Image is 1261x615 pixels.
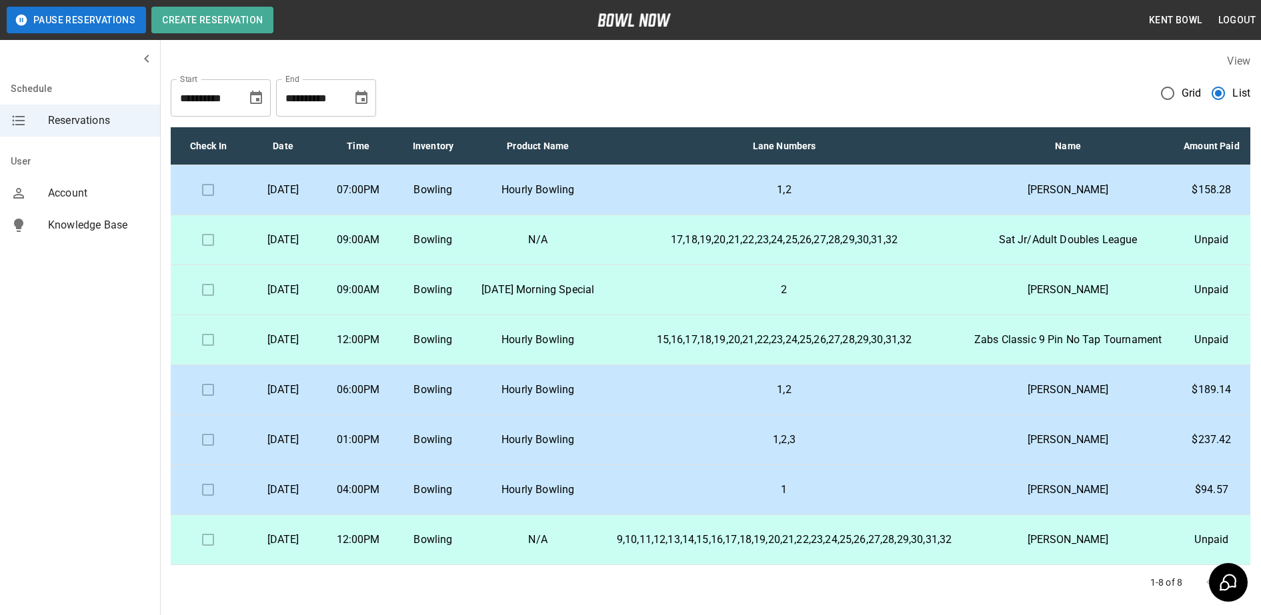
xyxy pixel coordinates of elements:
[481,282,595,298] p: [DATE] Morning Special
[256,232,309,248] p: [DATE]
[974,432,1162,448] p: [PERSON_NAME]
[1184,282,1240,298] p: Unpaid
[1173,127,1250,165] th: Amount Paid
[974,532,1162,548] p: [PERSON_NAME]
[406,382,459,398] p: Bowling
[256,432,309,448] p: [DATE]
[1184,532,1240,548] p: Unpaid
[1184,232,1240,248] p: Unpaid
[616,232,953,248] p: 17,18,19,20,21,22,23,24,25,26,27,28,29,30,31,32
[256,282,309,298] p: [DATE]
[406,432,459,448] p: Bowling
[256,532,309,548] p: [DATE]
[616,182,953,198] p: 1,2
[331,482,385,498] p: 04:00PM
[256,182,309,198] p: [DATE]
[243,85,269,111] button: Choose date, selected date is Aug 28, 2025
[481,182,595,198] p: Hourly Bowling
[481,382,595,398] p: Hourly Bowling
[331,332,385,348] p: 12:00PM
[1182,85,1202,101] span: Grid
[597,13,671,27] img: logo
[1232,85,1250,101] span: List
[481,232,595,248] p: N/A
[481,532,595,548] p: N/A
[406,182,459,198] p: Bowling
[1184,482,1240,498] p: $94.57
[256,332,309,348] p: [DATE]
[616,482,953,498] p: 1
[256,482,309,498] p: [DATE]
[331,532,385,548] p: 12:00PM
[331,282,385,298] p: 09:00AM
[616,282,953,298] p: 2
[256,382,309,398] p: [DATE]
[974,232,1162,248] p: Sat Jr/Adult Doubles League
[7,7,146,33] button: Pause Reservations
[974,382,1162,398] p: [PERSON_NAME]
[481,482,595,498] p: Hourly Bowling
[48,113,149,129] span: Reservations
[1184,382,1240,398] p: $189.14
[1213,8,1261,33] button: Logout
[974,482,1162,498] p: [PERSON_NAME]
[406,532,459,548] p: Bowling
[331,432,385,448] p: 01:00PM
[1144,8,1208,33] button: Kent Bowl
[481,332,595,348] p: Hourly Bowling
[616,382,953,398] p: 1,2
[406,232,459,248] p: Bowling
[151,7,273,33] button: Create Reservation
[605,127,964,165] th: Lane Numbers
[406,332,459,348] p: Bowling
[471,127,605,165] th: Product Name
[963,127,1173,165] th: Name
[48,217,149,233] span: Knowledge Base
[481,432,595,448] p: Hourly Bowling
[245,127,320,165] th: Date
[406,482,459,498] p: Bowling
[331,182,385,198] p: 07:00PM
[321,127,395,165] th: Time
[331,232,385,248] p: 09:00AM
[348,85,375,111] button: Choose date, selected date is Sep 28, 2025
[1184,182,1240,198] p: $158.28
[171,127,245,165] th: Check In
[974,332,1162,348] p: Zabs Classic 9 Pin No Tap Tournament
[1184,432,1240,448] p: $237.42
[395,127,470,165] th: Inventory
[974,182,1162,198] p: [PERSON_NAME]
[406,282,459,298] p: Bowling
[974,282,1162,298] p: [PERSON_NAME]
[1184,332,1240,348] p: Unpaid
[616,432,953,448] p: 1,2,3
[616,332,953,348] p: 15,16,17,18,19,20,21,22,23,24,25,26,27,28,29,30,31,32
[616,532,953,548] p: 9,10,11,12,13,14,15,16,17,18,19,20,21,22,23,24,25,26,27,28,29,30,31,32
[1150,576,1182,589] p: 1-8 of 8
[48,185,149,201] span: Account
[331,382,385,398] p: 06:00PM
[1227,55,1250,67] label: View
